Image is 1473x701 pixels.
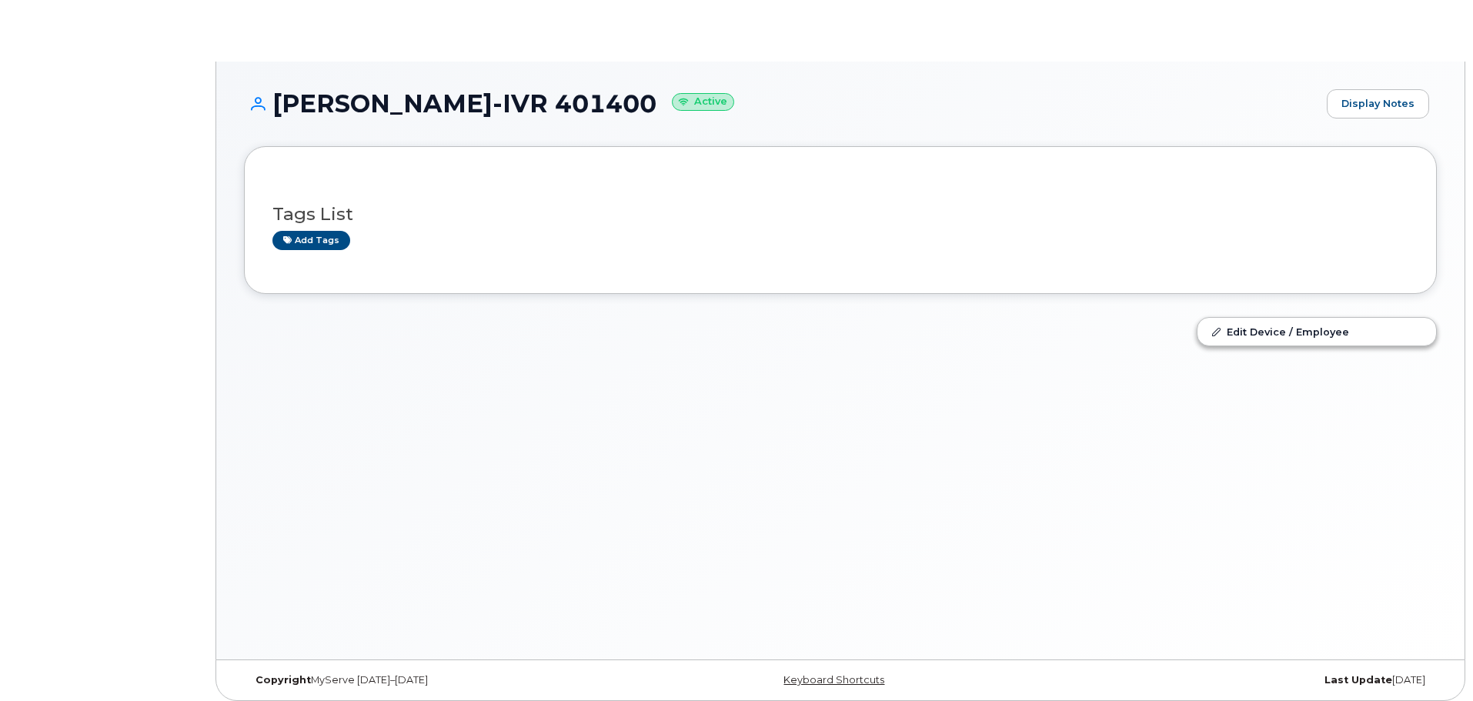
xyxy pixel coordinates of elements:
[244,674,642,686] div: MyServe [DATE]–[DATE]
[1197,318,1436,345] a: Edit Device / Employee
[1039,674,1437,686] div: [DATE]
[672,93,734,111] small: Active
[272,205,1408,224] h3: Tags List
[256,674,311,686] strong: Copyright
[1324,674,1392,686] strong: Last Update
[244,90,1319,117] h1: [PERSON_NAME]-IVR 401400
[272,231,350,250] a: Add tags
[1327,89,1429,119] a: Display Notes
[783,674,884,686] a: Keyboard Shortcuts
